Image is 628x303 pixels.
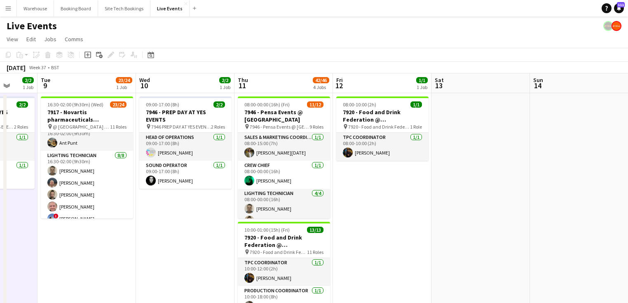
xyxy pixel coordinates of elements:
span: 23/24 [110,101,127,108]
span: Jobs [44,35,56,43]
span: 13/13 [307,227,323,233]
span: Sat [435,76,444,84]
span: 13 [434,81,444,90]
app-card-role: TPC Coordinator1/108:00-10:00 (2h)[PERSON_NAME] [336,133,429,161]
div: 1 Job [220,84,230,90]
div: 4 Jobs [313,84,329,90]
a: Jobs [41,34,60,45]
app-card-role: Sales & Marketing Coordinator1/108:00-15:00 (7h)[PERSON_NAME][DATE] [238,133,330,161]
span: Tue [41,76,50,84]
span: 9 Roles [309,124,323,130]
h3: 7917 - Novartis pharmaceuticals Corporation @ [GEOGRAPHIC_DATA] [41,108,133,123]
h3: 7920 - Food and Drink Federation @ [GEOGRAPHIC_DATA] [238,234,330,249]
span: 42/46 [313,77,329,83]
span: Thu [238,76,248,84]
button: Warehouse [17,0,54,16]
span: 14 [532,81,543,90]
a: View [3,34,21,45]
span: 1 Role [410,124,422,130]
div: 1 Job [417,84,427,90]
span: Fri [336,76,343,84]
span: 1/1 [410,101,422,108]
span: 08:00-10:00 (2h) [343,101,376,108]
button: Live Events [150,0,190,16]
span: 23/24 [116,77,132,83]
div: 1 Job [23,84,33,90]
span: 7920 - Food and Drink Federation @ [GEOGRAPHIC_DATA] [250,249,307,255]
span: Wed [139,76,150,84]
span: 11 Roles [110,124,127,130]
a: 111 [614,3,624,13]
span: ! [54,214,59,218]
a: Edit [23,34,39,45]
a: Comms [61,34,87,45]
span: 08:00-00:00 (16h) (Fri) [244,101,290,108]
app-user-avatar: Alex Gill [612,21,621,31]
span: 1/1 [416,77,428,83]
app-job-card: 08:00-10:00 (2h)1/17920 - Food and Drink Federation @ [GEOGRAPHIC_DATA] 7920 - Food and Drink Fed... [336,96,429,161]
span: 9 [40,81,50,90]
span: 10 [138,81,150,90]
button: Booking Board [54,0,98,16]
span: 7920 - Food and Drink Federation @ [GEOGRAPHIC_DATA] [348,124,410,130]
span: Sun [533,76,543,84]
button: Site Tech Bookings [98,0,150,16]
span: 16:30-02:00 (9h30m) (Wed) [47,101,103,108]
app-card-role: Lighting Operator1/116:30-02:00 (9h30m)Ant Punt [41,123,133,151]
app-job-card: 08:00-00:00 (16h) (Fri)11/127946 - Pensa Events @ [GEOGRAPHIC_DATA] 7946 - Pensa Events @ [GEOGRA... [238,96,330,218]
span: 2/2 [16,101,28,108]
span: 7946 PREP DAY AT YES EVENTS [151,124,211,130]
span: 11 Roles [307,249,323,255]
div: BST [51,64,59,70]
span: 2/2 [219,77,231,83]
span: 2 Roles [14,124,28,130]
span: View [7,35,18,43]
span: 11/12 [307,101,323,108]
span: 2/2 [213,101,225,108]
app-card-role: Lighting Technician4/408:00-00:00 (16h)[PERSON_NAME][PERSON_NAME] [238,189,330,253]
h3: 7920 - Food and Drink Federation @ [GEOGRAPHIC_DATA] [336,108,429,123]
h3: 7946 - Pensa Events @ [GEOGRAPHIC_DATA] [238,108,330,123]
h1: Live Events [7,20,57,32]
span: 2 Roles [211,124,225,130]
app-card-role: Lighting Technician8/816:30-02:00 (9h30m)[PERSON_NAME][PERSON_NAME][PERSON_NAME][PERSON_NAME]![PE... [41,151,133,263]
app-job-card: 09:00-17:00 (8h)2/27946 - PREP DAY AT YES EVENTS 7946 PREP DAY AT YES EVENTS2 RolesHead of Operat... [139,96,232,189]
app-user-avatar: Production Managers [603,21,613,31]
app-card-role: Sound Operator1/109:00-17:00 (8h)[PERSON_NAME] [139,161,232,189]
span: 111 [617,2,625,7]
span: 2/2 [22,77,34,83]
div: [DATE] [7,63,26,72]
app-card-role: Head of Operations1/109:00-17:00 (8h)[PERSON_NAME] [139,133,232,161]
span: 11 [237,81,248,90]
span: Comms [65,35,83,43]
span: Edit [26,35,36,43]
div: 1 Job [116,84,132,90]
span: 09:00-17:00 (8h) [146,101,179,108]
span: Week 37 [27,64,48,70]
h3: 7946 - PREP DAY AT YES EVENTS [139,108,232,123]
app-card-role: Crew Chief1/108:00-00:00 (16h)[PERSON_NAME] [238,161,330,189]
span: 10:00-01:00 (15h) (Fri) [244,227,290,233]
app-card-role: TPC Coordinator1/110:00-12:00 (2h)[PERSON_NAME] [238,258,330,286]
span: @ [GEOGRAPHIC_DATA] - 7917 [53,124,110,130]
app-job-card: 16:30-02:00 (9h30m) (Wed)23/247917 - Novartis pharmaceuticals Corporation @ [GEOGRAPHIC_DATA] @ [... [41,96,133,218]
span: 7946 - Pensa Events @ [GEOGRAPHIC_DATA] [250,124,309,130]
span: 12 [335,81,343,90]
